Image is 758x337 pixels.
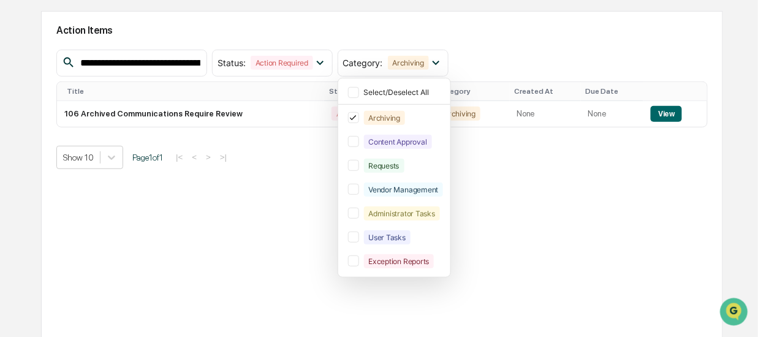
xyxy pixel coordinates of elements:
[84,149,157,171] a: 🗄️Attestations
[42,105,155,115] div: We're available if you need us!
[515,87,576,96] div: Created At
[42,93,201,105] div: Start new chat
[32,55,202,68] input: Clear
[364,230,411,244] div: User Tasks
[25,154,79,166] span: Preclearance
[364,206,440,221] div: Administrator Tasks
[25,177,77,189] span: Data Lookup
[343,58,383,68] span: Category :
[172,152,186,162] button: |<
[364,88,444,97] div: Select/Deselect All
[510,101,581,127] td: None
[89,155,99,165] div: 🗄️
[12,155,22,165] div: 🖐️
[12,93,34,115] img: 1746055101610-c473b297-6a78-478c-a979-82029cc54cd1
[586,87,639,96] div: Due Date
[364,254,434,268] div: Exception Reports
[101,154,152,166] span: Attestations
[7,172,82,194] a: 🔎Data Lookup
[188,152,200,162] button: <
[56,25,708,36] h2: Action Items
[132,153,163,162] span: Page 1 of 1
[208,97,223,112] button: Start new chat
[651,106,682,122] button: View
[364,111,406,125] div: Archiving
[581,101,643,127] td: None
[67,87,319,96] div: Title
[251,56,313,70] div: Action Required
[202,152,214,162] button: >
[86,206,148,216] a: Powered byPylon
[12,25,223,45] p: How can we help?
[436,87,504,96] div: Category
[332,107,394,121] div: Action Required
[57,101,324,127] td: 106 Archived Communications Require Review
[218,58,246,68] span: Status :
[719,297,752,330] iframe: Open customer support
[364,135,432,149] div: Content Approval
[329,87,426,96] div: Status
[364,159,404,173] div: Requests
[388,56,430,70] div: Archiving
[12,178,22,188] div: 🔎
[364,183,444,197] div: Vendor Management
[651,109,682,118] a: View
[216,152,230,162] button: >|
[122,207,148,216] span: Pylon
[7,149,84,171] a: 🖐️Preclearance
[439,107,480,121] div: Archiving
